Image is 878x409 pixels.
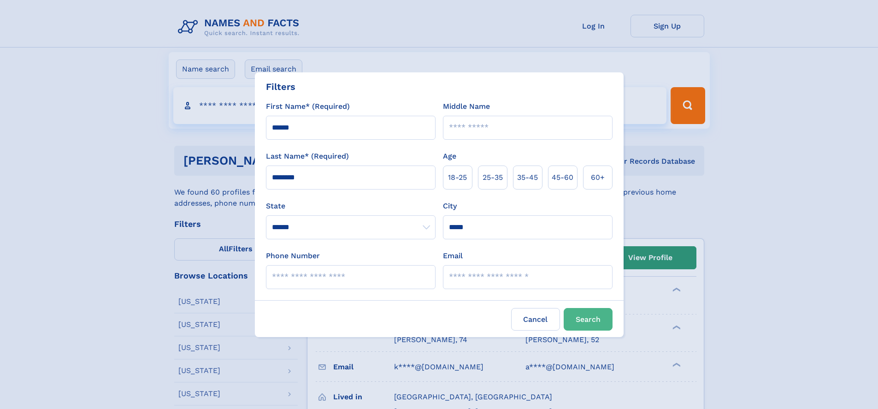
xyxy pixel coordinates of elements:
[443,101,490,112] label: Middle Name
[266,151,349,162] label: Last Name* (Required)
[443,151,456,162] label: Age
[443,250,463,261] label: Email
[266,201,436,212] label: State
[591,172,605,183] span: 60+
[511,308,560,331] label: Cancel
[483,172,503,183] span: 25‑35
[266,80,295,94] div: Filters
[564,308,613,331] button: Search
[443,201,457,212] label: City
[448,172,467,183] span: 18‑25
[266,250,320,261] label: Phone Number
[266,101,350,112] label: First Name* (Required)
[552,172,573,183] span: 45‑60
[517,172,538,183] span: 35‑45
